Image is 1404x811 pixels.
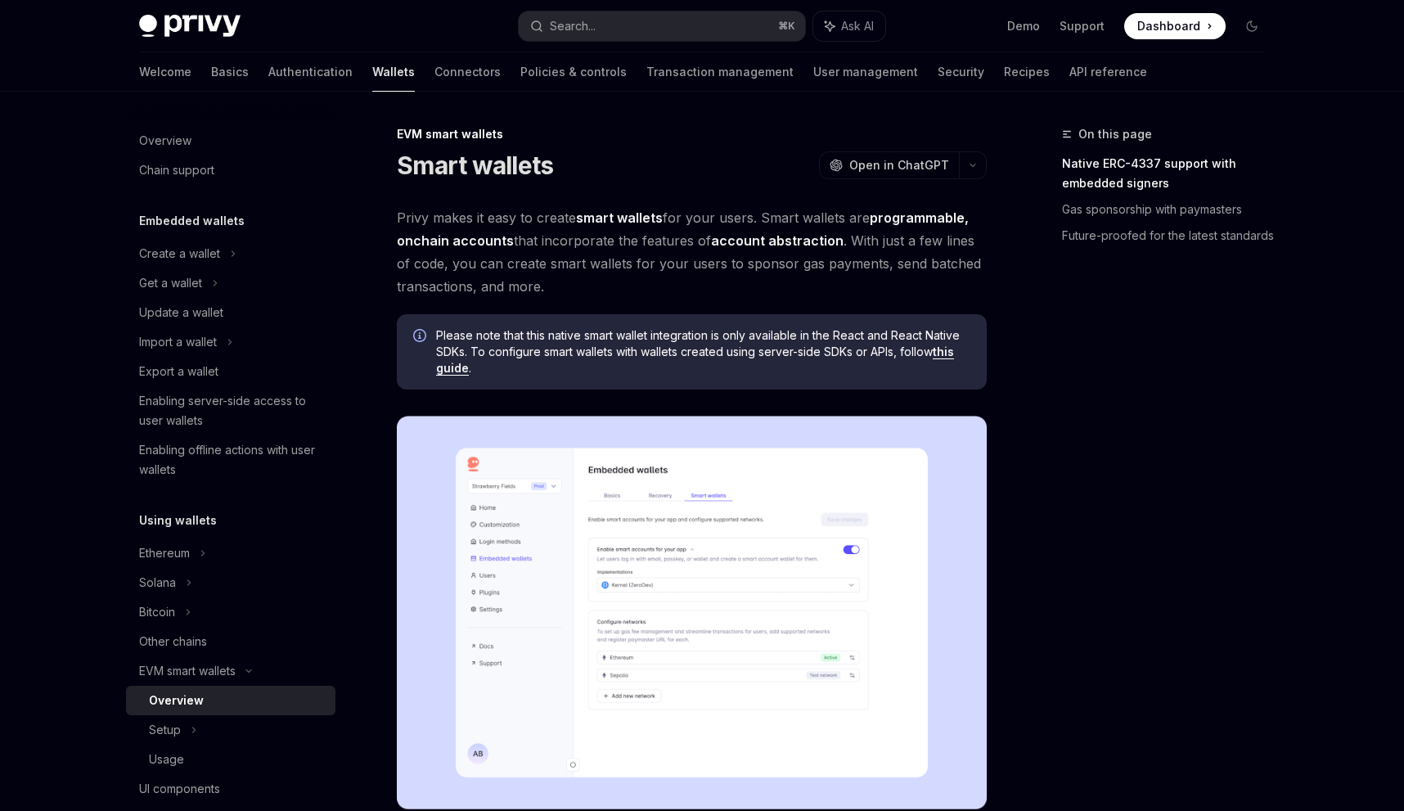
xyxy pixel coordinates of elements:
[126,386,335,435] a: Enabling server-side access to user wallets
[1060,18,1105,34] a: Support
[938,52,984,92] a: Security
[550,16,596,36] div: Search...
[849,157,949,173] span: Open in ChatGPT
[149,750,184,769] div: Usage
[397,126,987,142] div: EVM smart wallets
[126,627,335,656] a: Other chains
[139,511,217,530] h5: Using wallets
[139,52,191,92] a: Welcome
[139,661,236,681] div: EVM smart wallets
[126,745,335,774] a: Usage
[139,543,190,563] div: Ethereum
[126,357,335,386] a: Export a wallet
[268,52,353,92] a: Authentication
[646,52,794,92] a: Transaction management
[1239,13,1265,39] button: Toggle dark mode
[126,774,335,804] a: UI components
[139,131,191,151] div: Overview
[139,273,202,293] div: Get a wallet
[139,303,223,322] div: Update a wallet
[1062,196,1278,223] a: Gas sponsorship with paymasters
[139,244,220,264] div: Create a wallet
[397,416,987,809] img: Sample enable smart wallets
[139,211,245,231] h5: Embedded wallets
[126,126,335,155] a: Overview
[813,52,918,92] a: User management
[139,779,220,799] div: UI components
[139,332,217,352] div: Import a wallet
[813,11,885,41] button: Ask AI
[372,52,415,92] a: Wallets
[139,440,326,480] div: Enabling offline actions with user wallets
[139,391,326,430] div: Enabling server-side access to user wallets
[519,11,805,41] button: Search...⌘K
[1137,18,1200,34] span: Dashboard
[520,52,627,92] a: Policies & controls
[211,52,249,92] a: Basics
[1124,13,1226,39] a: Dashboard
[126,155,335,185] a: Chain support
[1004,52,1050,92] a: Recipes
[436,327,970,376] span: Please note that this native smart wallet integration is only available in the React and React Na...
[841,18,874,34] span: Ask AI
[778,20,795,33] span: ⌘ K
[149,691,204,710] div: Overview
[126,298,335,327] a: Update a wallet
[139,15,241,38] img: dark logo
[126,435,335,484] a: Enabling offline actions with user wallets
[139,632,207,651] div: Other chains
[1069,52,1147,92] a: API reference
[149,720,181,740] div: Setup
[413,329,430,345] svg: Info
[1007,18,1040,34] a: Demo
[397,151,553,180] h1: Smart wallets
[819,151,959,179] button: Open in ChatGPT
[711,232,844,250] a: account abstraction
[1062,151,1278,196] a: Native ERC-4337 support with embedded signers
[139,160,214,180] div: Chain support
[576,210,663,226] strong: smart wallets
[1078,124,1152,144] span: On this page
[139,362,218,381] div: Export a wallet
[126,686,335,715] a: Overview
[434,52,501,92] a: Connectors
[397,206,987,298] span: Privy makes it easy to create for your users. Smart wallets are that incorporate the features of ...
[139,602,175,622] div: Bitcoin
[1062,223,1278,249] a: Future-proofed for the latest standards
[139,573,176,592] div: Solana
